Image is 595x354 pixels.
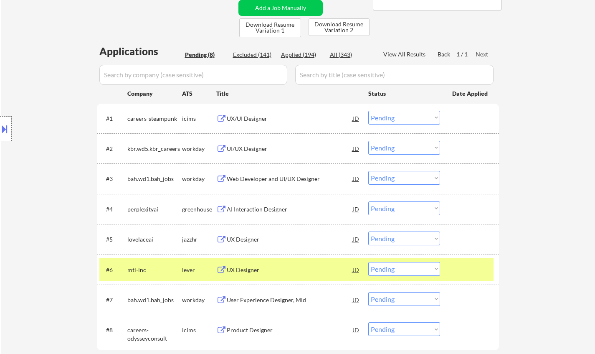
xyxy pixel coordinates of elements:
[106,296,121,304] div: #7
[127,145,182,153] div: kbr.wd5.kbr_careers
[99,65,287,85] input: Search by company (case sensitive)
[281,51,323,59] div: Applied (194)
[452,89,489,98] div: Date Applied
[182,115,216,123] div: icims
[239,18,301,37] button: Download Resume Variation 1
[127,115,182,123] div: careers-steampunk
[182,266,216,274] div: lever
[127,205,182,214] div: perplexityai
[127,89,182,98] div: Company
[127,296,182,304] div: bah.wd1.bah_jobs
[227,205,353,214] div: AI Interaction Designer
[330,51,372,59] div: All (343)
[227,115,353,123] div: UX/UI Designer
[106,326,121,334] div: #8
[127,235,182,244] div: lovelaceai
[456,50,476,59] div: 1 / 1
[106,235,121,244] div: #5
[182,205,216,214] div: greenhouse
[309,18,370,36] button: Download Resume Variation 2
[227,296,353,304] div: User Experience Designer, Mid
[182,175,216,183] div: workday
[216,89,360,98] div: Title
[182,326,216,334] div: icims
[352,292,360,307] div: JD
[185,51,227,59] div: Pending (8)
[476,50,489,59] div: Next
[182,296,216,304] div: workday
[106,205,121,214] div: #4
[127,326,182,342] div: careers-odysseyconsult
[352,232,360,247] div: JD
[352,171,360,186] div: JD
[227,145,353,153] div: UI/UX Designer
[352,322,360,337] div: JD
[106,266,121,274] div: #6
[352,141,360,156] div: JD
[352,201,360,216] div: JD
[99,46,182,56] div: Applications
[352,111,360,126] div: JD
[227,266,353,274] div: UX Designer
[127,266,182,274] div: mti-inc
[227,326,353,334] div: Product Designer
[182,235,216,244] div: jazzhr
[383,50,428,59] div: View All Results
[352,262,360,277] div: JD
[295,65,494,85] input: Search by title (case sensitive)
[182,89,216,98] div: ATS
[127,175,182,183] div: bah.wd1.bah_jobs
[227,175,353,183] div: Web Developer and UI/UX Designer
[227,235,353,244] div: UX Designer
[438,50,451,59] div: Back
[368,86,440,101] div: Status
[182,145,216,153] div: workday
[233,51,275,59] div: Excluded (141)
